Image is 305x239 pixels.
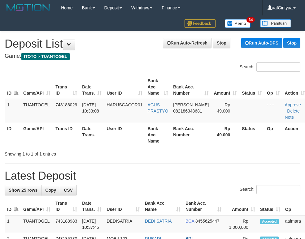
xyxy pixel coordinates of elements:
[55,102,77,107] span: 743186029
[82,102,99,113] span: [DATE] 10:33:08
[21,123,53,147] th: Game/API
[217,102,230,113] span: Rp 49,000
[53,215,80,233] td: 743188983
[239,123,264,147] th: Status
[147,102,168,113] a: AGUS PRASTYO
[41,185,60,195] a: Copy
[220,15,255,31] a: 34
[183,198,224,215] th: Bank Acc. Number: activate to sort column ascending
[21,215,53,233] td: TUANTOGEL
[224,215,258,233] td: Rp 1,000,000
[185,219,194,224] span: BCA
[264,99,282,123] td: - - -
[173,102,209,107] span: [PERSON_NAME]
[45,188,56,193] span: Copy
[5,53,300,59] h4: Game:
[80,198,104,215] th: Date Trans.: activate to sort column ascending
[5,3,52,12] img: MOTION_logo.png
[239,75,264,99] th: Status: activate to sort column ascending
[5,185,41,195] a: Show 25 rows
[256,185,300,194] input: Search:
[246,17,255,23] span: 34
[104,75,145,99] th: User ID: activate to sort column ascending
[240,62,300,72] label: Search:
[260,19,291,28] img: panduan.png
[211,75,239,99] th: Amount: activate to sort column ascending
[5,215,21,233] td: 1
[80,123,104,147] th: Date Trans.
[264,123,282,147] th: Op
[171,123,211,147] th: Bank Acc. Number
[21,75,53,99] th: Game/API: activate to sort column ascending
[142,198,183,215] th: Bank Acc. Name: activate to sort column ascending
[104,123,145,147] th: User ID
[224,198,258,215] th: Amount: activate to sort column ascending
[225,19,251,28] img: Button%20Memo.svg
[145,219,172,224] a: DEDI SATRIA
[5,99,21,123] td: 1
[5,198,21,215] th: ID: activate to sort column descending
[104,198,142,215] th: User ID: activate to sort column ascending
[240,185,300,194] label: Search:
[5,38,300,50] h1: Deposit List
[260,219,279,224] span: Accepted
[185,19,216,28] img: Feedback.jpg
[80,75,104,99] th: Date Trans.: activate to sort column ascending
[241,38,282,48] a: Run Auto-DPS
[195,219,220,224] span: Copy 8455625447 to clipboard
[171,75,211,99] th: Bank Acc. Number: activate to sort column ascending
[285,102,301,107] a: Approve
[213,38,230,48] a: Stop
[145,123,171,147] th: Bank Acc. Name
[9,188,37,193] span: Show 25 rows
[60,185,77,195] a: CSV
[283,38,300,48] a: Stop
[256,62,300,72] input: Search:
[5,123,21,147] th: ID
[285,115,294,120] a: Note
[53,198,80,215] th: Trans ID: activate to sort column ascending
[21,198,53,215] th: Game/API: activate to sort column ascending
[258,198,283,215] th: Status: activate to sort column ascending
[21,99,53,123] td: TUANTOGEL
[287,109,299,113] a: Delete
[107,102,142,107] span: HARUSGACOR01
[264,75,282,99] th: Op: activate to sort column ascending
[104,215,142,233] td: DEDISATRIA
[5,148,122,157] div: Showing 1 to 1 of 1 entries
[64,188,73,193] span: CSV
[163,38,211,48] a: Run Auto-Refresh
[173,109,202,113] span: Copy 082186348681 to clipboard
[80,215,104,233] td: [DATE] 10:37:45
[21,53,70,60] span: ITOTO > TUANTOGEL
[145,75,171,99] th: Bank Acc. Name: activate to sort column ascending
[53,75,80,99] th: Trans ID: activate to sort column ascending
[5,75,21,99] th: ID: activate to sort column descending
[5,170,300,182] h1: Latest Deposit
[211,123,239,147] th: Rp 49.000
[53,123,80,147] th: Trans ID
